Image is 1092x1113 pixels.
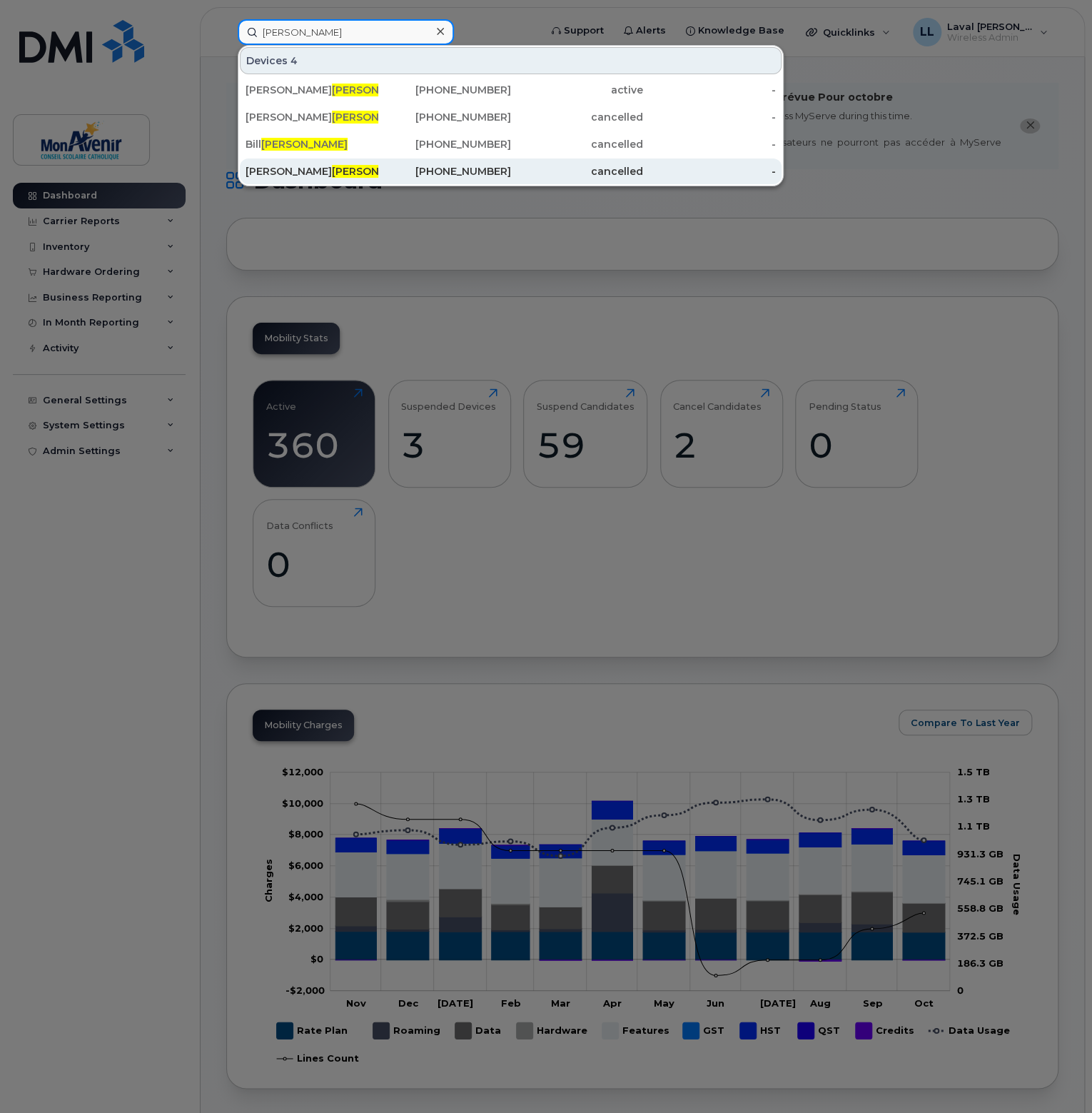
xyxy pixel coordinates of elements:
[240,77,782,103] a: [PERSON_NAME][PERSON_NAME][PHONE_NUMBER]active-
[240,158,782,184] a: [PERSON_NAME][PERSON_NAME](CP)[PHONE_NUMBER]cancelled-
[240,104,782,130] a: [PERSON_NAME][PERSON_NAME][PHONE_NUMBER]cancelled-
[378,110,511,124] div: [PHONE_NUMBER]
[643,110,776,124] div: -
[643,83,776,97] div: -
[378,164,511,178] div: [PHONE_NUMBER]
[332,111,418,124] span: [PERSON_NAME]
[511,137,644,151] div: cancelled
[246,164,378,178] div: [PERSON_NAME] (CP)
[246,137,378,151] div: Bill
[643,164,776,178] div: -
[511,164,644,178] div: cancelled
[511,110,644,124] div: cancelled
[332,165,418,178] span: [PERSON_NAME]
[378,137,511,151] div: [PHONE_NUMBER]
[511,83,644,97] div: active
[378,83,511,97] div: [PHONE_NUMBER]
[240,131,782,157] a: Bill[PERSON_NAME][PHONE_NUMBER]cancelled-
[246,83,378,97] div: [PERSON_NAME]
[240,47,782,74] div: Devices
[261,138,348,151] span: [PERSON_NAME]
[643,137,776,151] div: -
[290,54,298,68] span: 4
[332,84,418,96] span: [PERSON_NAME]
[246,110,378,124] div: [PERSON_NAME]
